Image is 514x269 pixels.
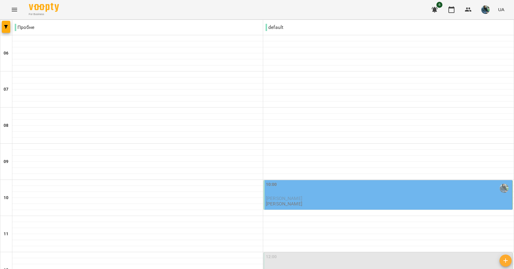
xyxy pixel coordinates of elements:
span: 6 [436,2,442,8]
h6: 09 [4,158,8,165]
label: 10:00 [266,181,277,188]
p: default [266,24,283,31]
button: UA [496,4,507,15]
h6: 07 [4,86,8,93]
label: 12:00 [266,254,277,260]
span: UA [498,6,504,13]
img: Шпитецька Софія Анатоліївна [500,184,509,193]
h6: 08 [4,122,8,129]
h6: 06 [4,50,8,57]
span: For Business [29,12,59,16]
span: [PERSON_NAME] [266,195,302,201]
h6: 10 [4,195,8,201]
h6: 11 [4,231,8,237]
img: 279930827415d9cea2993728a837c773.jpg [481,5,490,14]
button: Створити урок [500,255,512,267]
button: Menu [7,2,22,17]
p: Пробне [15,24,34,31]
img: Voopty Logo [29,3,59,12]
p: [PERSON_NAME] [266,201,302,206]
